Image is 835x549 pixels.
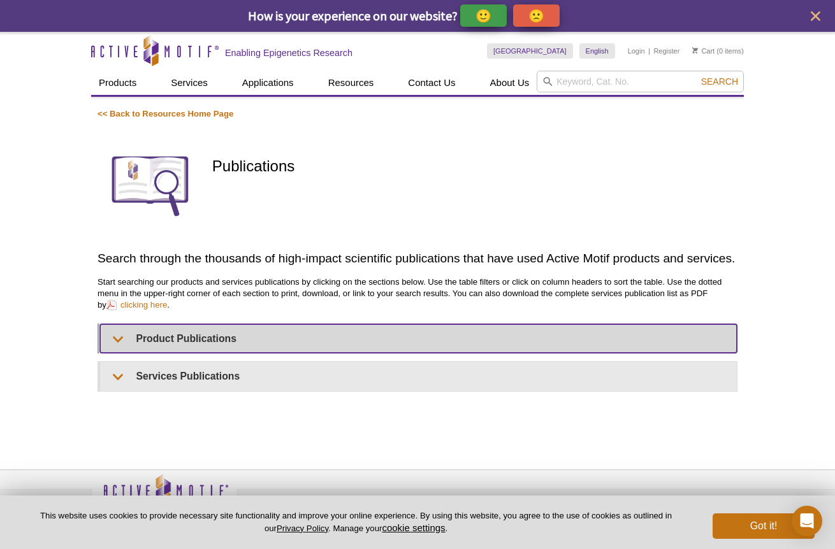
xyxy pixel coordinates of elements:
[225,47,352,59] h2: Enabling Epigenetics Research
[100,324,737,353] summary: Product Publications
[98,132,203,238] img: Publications
[692,46,715,55] a: Cart
[400,71,463,95] a: Contact Us
[792,506,822,536] div: Open Intercom Messenger
[487,43,573,59] a: [GEOGRAPHIC_DATA]
[601,492,697,520] table: Click to Verify - This site chose Symantec SSL for secure e-commerce and confidential communicati...
[701,76,738,87] span: Search
[653,46,679,55] a: Register
[20,510,692,534] p: This website uses cookies to provide necessary site functionality and improve your online experie...
[648,43,650,59] li: |
[579,43,615,59] a: English
[476,8,491,24] p: 🙂
[163,71,215,95] a: Services
[98,250,737,267] h2: Search through the thousands of high-impact scientific publications that have used Active Motif p...
[321,71,382,95] a: Resources
[100,362,737,390] summary: Services Publications
[537,71,744,92] input: Keyword, Cat. No.
[248,8,458,24] span: How is your experience on our website?
[91,470,238,522] img: Active Motif,
[277,524,328,533] a: Privacy Policy
[528,8,544,24] p: 🙁
[235,71,301,95] a: Applications
[808,8,824,24] button: close
[91,71,144,95] a: Products
[713,513,815,539] button: Got it!
[692,47,698,53] img: Your Cart
[628,46,645,55] a: Login
[697,76,742,87] button: Search
[692,43,744,59] li: (0 items)
[98,276,737,311] p: Start searching our products and services publications by clicking on the sections below. Use the...
[382,522,445,533] button: cookie settings
[483,71,537,95] a: About Us
[106,299,167,311] a: clicking here
[98,109,233,118] a: << Back to Resources Home Page
[212,158,737,176] h1: Publications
